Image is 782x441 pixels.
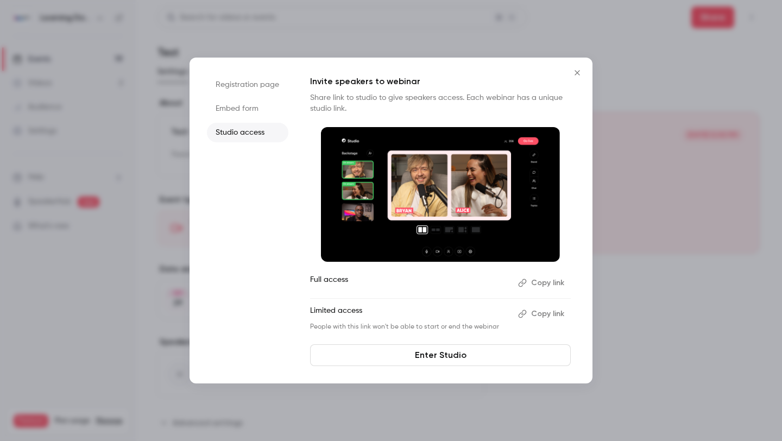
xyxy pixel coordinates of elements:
button: Copy link [514,305,571,323]
p: Share link to studio to give speakers access. Each webinar has a unique studio link. [310,92,571,114]
button: Close [566,62,588,84]
p: Limited access [310,305,509,323]
p: Full access [310,274,509,292]
img: Invite speakers to webinar [321,127,560,262]
button: Copy link [514,274,571,292]
li: Embed form [207,99,288,118]
p: Invite speakers to webinar [310,75,571,88]
a: Enter Studio [310,344,571,366]
p: People with this link won't be able to start or end the webinar [310,323,509,331]
li: Registration page [207,75,288,94]
li: Studio access [207,123,288,142]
